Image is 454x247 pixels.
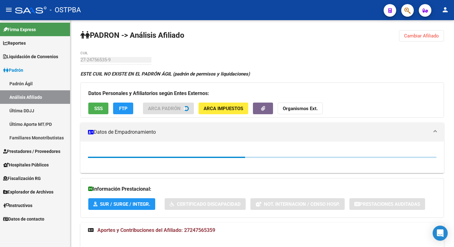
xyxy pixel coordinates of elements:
[97,227,215,233] span: Aportes y Contribuciones del Afiliado: 27247565359
[113,103,133,114] button: FTP
[404,33,439,39] span: Cambiar Afiliado
[88,103,108,114] button: SSS
[3,26,36,33] span: Firma Express
[3,53,58,60] span: Liquidación de Convenios
[80,223,444,238] mat-expansion-panel-header: Aportes y Contribuciones del Afiliado: 27247565359
[3,161,49,168] span: Hospitales Públicos
[441,6,449,14] mat-icon: person
[3,216,44,222] span: Datos de contacto
[148,106,181,111] span: ARCA Padrón
[283,106,318,111] strong: Organismos Ext.
[100,201,150,207] span: SUR / SURGE / INTEGR.
[3,40,26,47] span: Reportes
[3,148,60,155] span: Prestadores / Proveedores
[3,202,32,209] span: Instructivos
[88,185,436,194] h3: Información Prestacional:
[165,198,246,210] button: Certificado Discapacidad
[5,6,13,14] mat-icon: menu
[199,103,248,114] button: ARCA Impuestos
[50,3,81,17] span: - OSTPBA
[3,175,41,182] span: Fiscalización RG
[88,198,155,210] button: SUR / SURGE / INTEGR.
[94,106,103,111] span: SSS
[80,71,250,77] strong: ESTE CUIL NO EXISTE EN EL PADRÓN ÁGIL (padrón de permisos y liquidaciones)
[88,129,429,136] mat-panel-title: Datos de Empadronamiento
[278,103,323,114] button: Organismos Ext.
[360,201,420,207] span: Prestaciones Auditadas
[204,106,243,111] span: ARCA Impuestos
[349,198,425,210] button: Prestaciones Auditadas
[143,103,194,114] button: ARCA Padrón
[250,198,345,210] button: Not. Internacion / Censo Hosp.
[88,89,436,98] h3: Datos Personales y Afiliatorios según Entes Externos:
[119,106,128,111] span: FTP
[3,67,23,74] span: Padrón
[80,123,444,142] mat-expansion-panel-header: Datos de Empadronamiento
[264,201,340,207] span: Not. Internacion / Censo Hosp.
[399,30,444,42] button: Cambiar Afiliado
[80,31,184,40] strong: PADRON -> Análisis Afiliado
[177,201,241,207] span: Certificado Discapacidad
[80,142,444,173] div: Datos de Empadronamiento
[433,226,448,241] div: Open Intercom Messenger
[3,188,53,195] span: Explorador de Archivos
